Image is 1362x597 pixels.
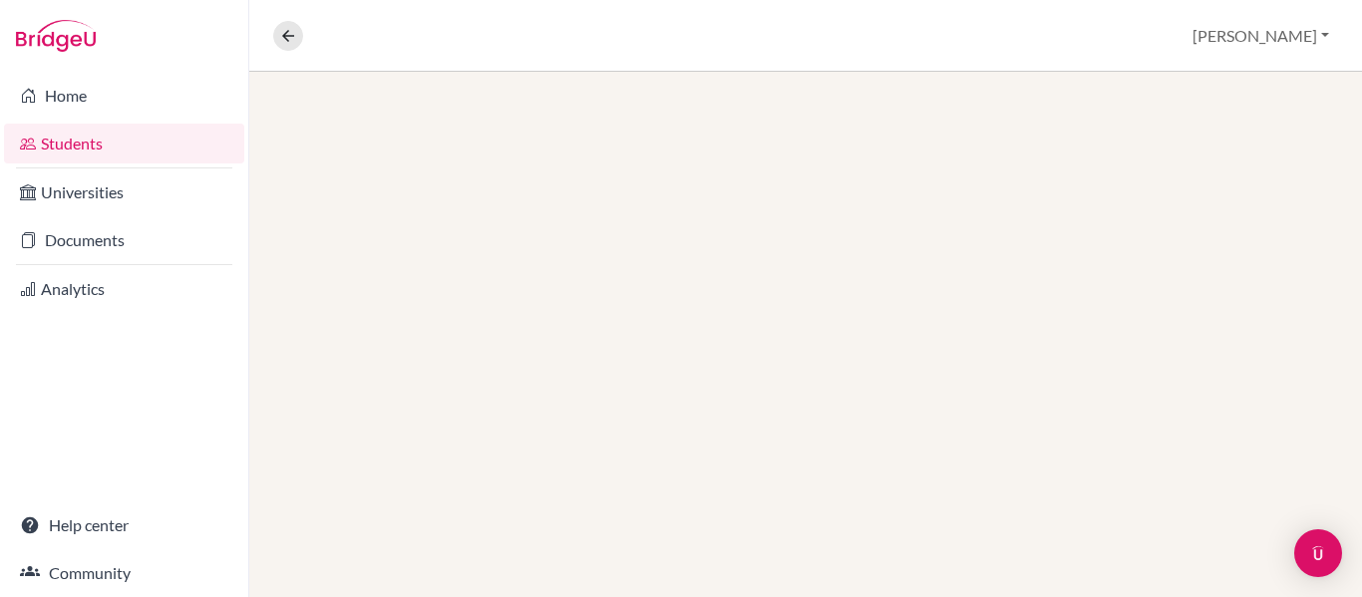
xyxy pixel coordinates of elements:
a: Help center [4,505,244,545]
a: Documents [4,220,244,260]
button: [PERSON_NAME] [1184,17,1338,55]
a: Analytics [4,269,244,309]
div: Open Intercom Messenger [1294,529,1342,577]
a: Universities [4,172,244,212]
img: Bridge-U [16,20,96,52]
a: Home [4,76,244,116]
a: Community [4,553,244,593]
a: Students [4,124,244,163]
